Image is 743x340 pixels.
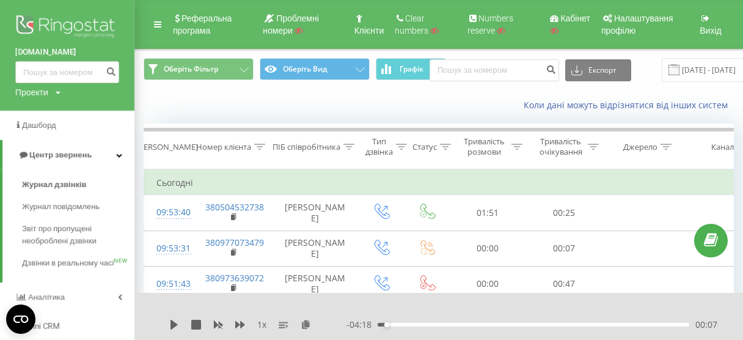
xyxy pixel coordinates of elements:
[526,266,602,301] td: 00:47
[536,136,585,157] div: Тривалість очікування
[15,61,119,83] input: Пошук за номером
[22,179,87,191] span: Журнал дзвінків
[526,195,602,231] td: 00:25
[524,99,734,111] a: Коли дані можуть відрізнятися вiд інших систем
[156,272,181,296] div: 09:51:43
[22,174,134,196] a: Журнал дзвінків
[412,142,437,152] div: Статус
[273,195,358,231] td: [PERSON_NAME]
[2,140,134,169] a: Центр звернень
[430,59,559,81] input: Пошук за номером
[144,58,254,80] button: Оберіть Фільтр
[450,266,526,301] td: 00:00
[526,231,602,266] td: 00:07
[695,319,717,331] span: 00:07
[273,266,358,301] td: [PERSON_NAME]
[6,305,35,334] button: Open CMP widget
[260,58,370,80] button: Оберіть Вид
[354,26,384,35] span: Клієнти
[395,13,428,35] span: Clear numbers
[450,195,526,231] td: 01:51
[376,58,446,80] button: Графік
[263,13,318,35] span: Проблемні номери
[28,292,65,301] span: Аналiтика
[136,142,198,152] div: [PERSON_NAME]
[205,272,264,284] a: 380973639072
[450,231,526,266] td: 00:00
[205,237,264,248] a: 380977073479
[273,142,340,152] div: ПІБ співробітника
[205,201,264,213] a: 380504532738
[22,120,56,130] span: Дашборд
[196,142,251,152] div: Номер клієнта
[156,201,181,224] div: 09:53:40
[22,218,134,252] a: Звіт про пропущені необроблені дзвінки
[467,13,513,35] span: Numbers reserve
[22,257,114,269] span: Дзвінки в реальному часі
[257,319,266,331] span: 1 x
[460,136,508,157] div: Тривалість розмови
[156,237,181,261] div: 09:53:31
[384,322,389,327] div: Accessibility label
[711,142,734,152] div: Канал
[15,46,119,58] a: [DOMAIN_NAME]
[26,322,59,331] span: Mini CRM
[164,64,218,74] span: Оберіть Фільтр
[22,196,134,218] a: Журнал повідомлень
[29,150,92,159] span: Центр звернень
[623,142,657,152] div: Джерело
[601,13,673,35] span: Налаштування профілю
[22,201,100,213] span: Журнал повідомлень
[22,223,128,247] span: Звіт про пропущені необроблені дзвінки
[365,136,393,157] div: Тип дзвінка
[346,319,378,331] span: - 04:18
[560,13,590,23] span: Кабінет
[173,13,232,35] span: Реферальна програма
[15,12,119,43] img: Ringostat logo
[400,65,423,73] span: Графік
[565,59,631,81] button: Експорт
[273,231,358,266] td: [PERSON_NAME]
[22,252,134,274] a: Дзвінки в реальному часіNEW
[15,86,48,98] div: Проекти
[700,26,721,35] span: Вихід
